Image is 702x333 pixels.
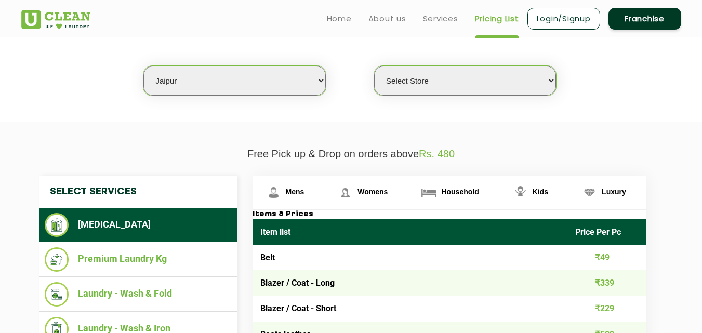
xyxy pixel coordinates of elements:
span: Mens [286,188,304,196]
a: Services [423,12,458,25]
th: Item list [253,219,568,245]
img: Household [420,183,438,202]
span: Womens [357,188,388,196]
span: Luxury [602,188,626,196]
a: Login/Signup [527,8,600,30]
td: ₹339 [567,270,646,296]
img: Laundry - Wash & Fold [45,282,69,307]
img: Womens [336,183,354,202]
th: Price Per Pc [567,219,646,245]
img: Kids [511,183,529,202]
img: Dry Cleaning [45,213,69,237]
a: Franchise [608,8,681,30]
td: Blazer / Coat - Short [253,296,568,321]
img: Premium Laundry Kg [45,247,69,272]
img: UClean Laundry and Dry Cleaning [21,10,90,29]
h3: Items & Prices [253,210,646,219]
span: Kids [533,188,548,196]
img: Luxury [580,183,599,202]
td: ₹229 [567,296,646,321]
td: Blazer / Coat - Long [253,270,568,296]
a: Pricing List [475,12,519,25]
img: Mens [264,183,283,202]
a: Home [327,12,352,25]
td: ₹49 [567,245,646,270]
a: About us [368,12,406,25]
td: Belt [253,245,568,270]
li: [MEDICAL_DATA] [45,213,232,237]
li: Laundry - Wash & Fold [45,282,232,307]
li: Premium Laundry Kg [45,247,232,272]
h4: Select Services [39,176,237,208]
span: Household [441,188,479,196]
span: Rs. 480 [419,148,455,159]
p: Free Pick up & Drop on orders above [21,148,681,160]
